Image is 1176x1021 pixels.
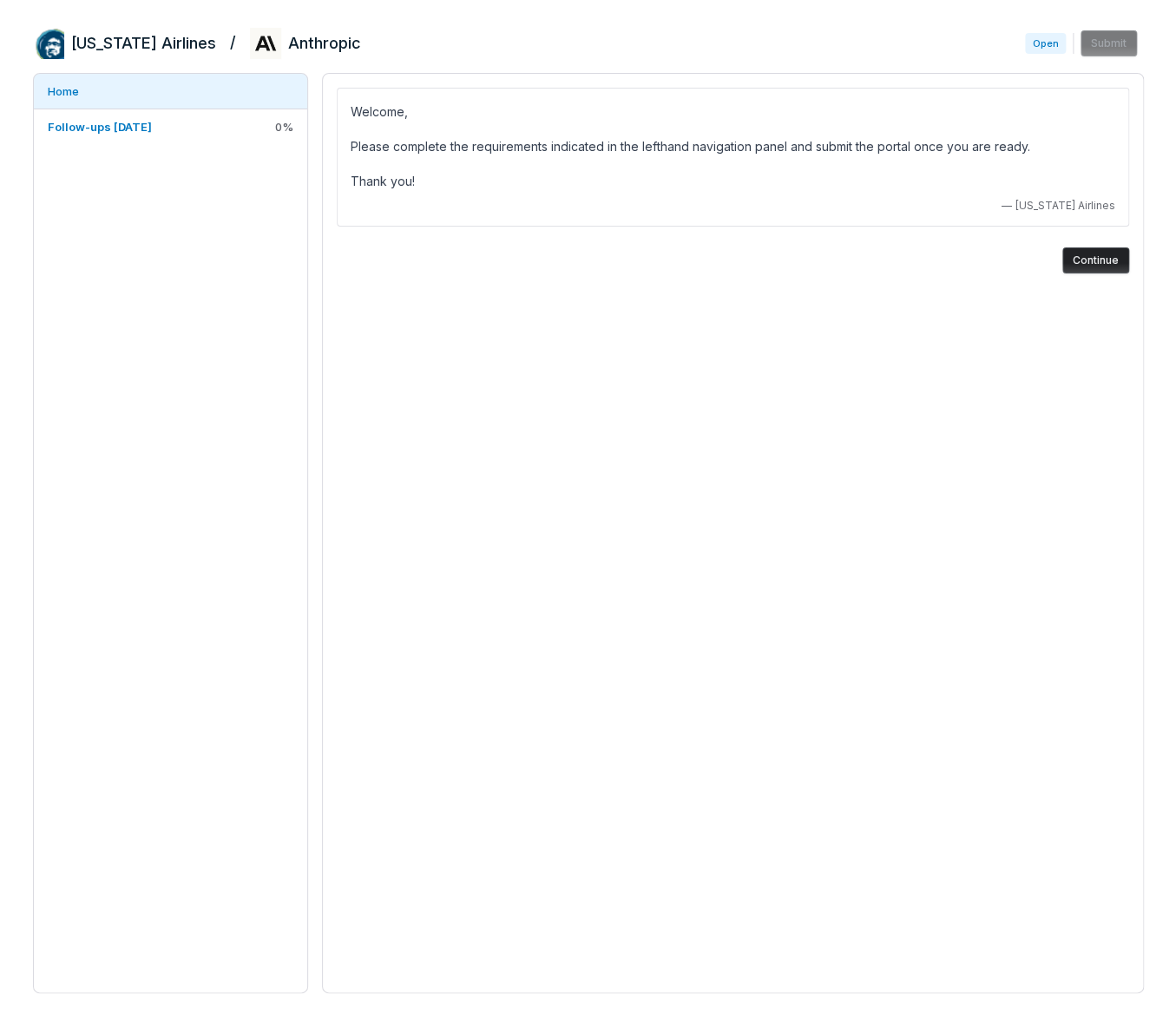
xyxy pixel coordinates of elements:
button: Continue [1062,247,1129,273]
p: Please complete the requirements indicated in the lefthand navigation panel and submit the portal... [351,136,1115,157]
a: Follow-ups [DATE]0% [34,109,307,144]
span: Open [1025,33,1065,54]
span: Follow-ups [DATE] [48,120,152,134]
span: — [1002,199,1012,213]
span: 0 % [275,119,293,135]
p: Thank you! [351,171,1115,192]
a: Home [34,74,307,109]
h2: / [230,28,236,54]
h2: [US_STATE] Airlines [71,32,216,55]
span: [US_STATE] Airlines [1015,199,1115,213]
h2: Anthropic [288,32,360,55]
p: Welcome, [351,102,1115,122]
